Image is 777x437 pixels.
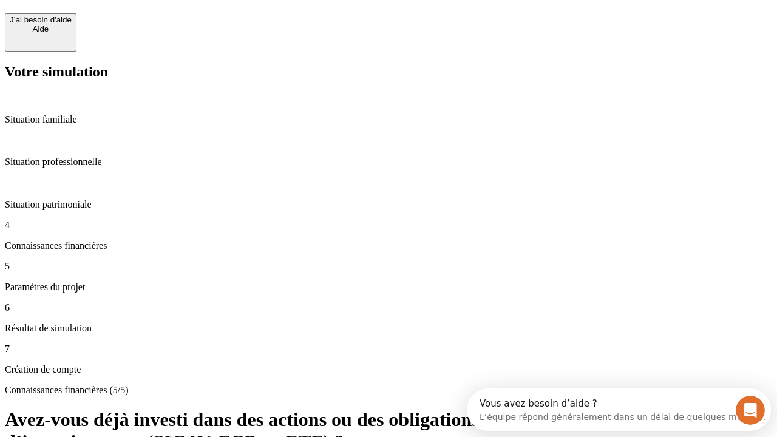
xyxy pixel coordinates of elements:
button: J’ai besoin d'aideAide [5,13,76,52]
div: Aide [10,24,72,33]
div: Vous avez besoin d’aide ? [13,10,299,20]
p: Situation familiale [5,114,772,125]
p: Paramètres du projet [5,282,772,293]
p: Situation patrimoniale [5,199,772,210]
p: 6 [5,302,772,313]
p: 5 [5,261,772,272]
p: Situation professionnelle [5,157,772,168]
div: L’équipe répond généralement dans un délai de quelques minutes. [13,20,299,33]
h2: Votre simulation [5,64,772,80]
div: J’ai besoin d'aide [10,15,72,24]
p: Résultat de simulation [5,323,772,334]
div: Ouvrir le Messenger Intercom [5,5,334,38]
p: Connaissances financières [5,240,772,251]
p: Connaissances financières (5/5) [5,385,772,396]
p: Création de compte [5,364,772,375]
p: 4 [5,220,772,231]
iframe: Intercom live chat discovery launcher [467,388,771,431]
p: 7 [5,344,772,354]
iframe: Intercom live chat [736,396,765,425]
